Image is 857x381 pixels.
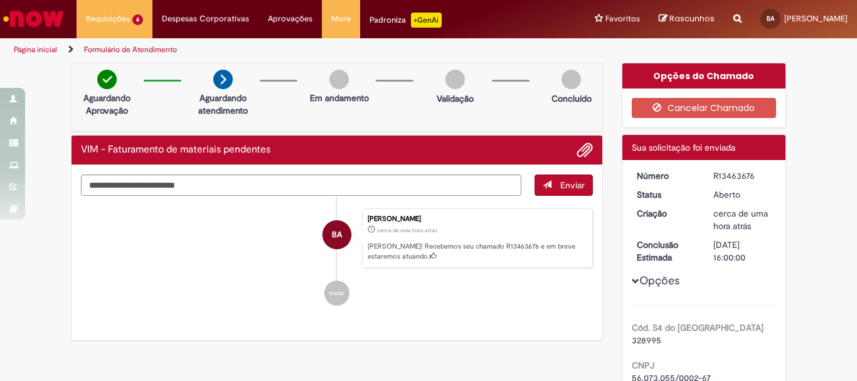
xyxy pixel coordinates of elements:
[632,142,735,153] span: Sua solicitação foi enviada
[577,142,593,158] button: Adicionar anexos
[310,92,369,104] p: Em andamento
[81,174,521,196] textarea: Digite sua mensagem aqui...
[322,220,351,249] div: Beatriz Alves
[632,98,777,118] button: Cancelar Chamado
[368,215,586,223] div: [PERSON_NAME]
[713,239,772,264] div: [DATE] 16:00:00
[535,174,593,196] button: Enviar
[713,188,772,201] div: Aberto
[713,208,768,232] time: 29/08/2025 17:01:52
[627,169,705,182] dt: Número
[622,63,786,89] div: Opções do Chamado
[97,70,117,89] img: check-circle-green.png
[767,14,774,23] span: BA
[713,207,772,232] div: 29/08/2025 17:01:52
[377,227,437,234] time: 29/08/2025 17:01:52
[81,196,593,319] ul: Histórico de tíquete
[14,45,57,55] a: Página inicial
[81,208,593,269] li: Beatriz Alves
[1,6,66,31] img: ServiceNow
[784,13,848,24] span: [PERSON_NAME]
[562,70,581,89] img: img-circle-grey.png
[627,207,705,220] dt: Criação
[86,13,130,25] span: Requisições
[84,45,177,55] a: Formulário de Atendimento
[132,14,143,25] span: 6
[551,92,592,105] p: Concluído
[632,322,764,333] b: Cód. S4 do [GEOGRAPHIC_DATA]
[332,220,342,250] span: BA
[77,92,137,117] p: Aguardando Aprovação
[370,13,442,28] div: Padroniza
[627,239,705,264] dt: Conclusão Estimada
[9,38,562,62] ul: Trilhas de página
[659,13,715,25] a: Rascunhos
[669,13,715,24] span: Rascunhos
[560,180,585,191] span: Enviar
[368,242,586,261] p: [PERSON_NAME]! Recebemos seu chamado R13463676 e em breve estaremos atuando.
[329,70,349,89] img: img-circle-grey.png
[213,70,233,89] img: arrow-next.png
[445,70,465,89] img: img-circle-grey.png
[632,335,661,346] span: 328995
[605,13,640,25] span: Favoritos
[411,13,442,28] p: +GenAi
[268,13,312,25] span: Aprovações
[331,13,351,25] span: More
[713,169,772,182] div: R13463676
[193,92,253,117] p: Aguardando atendimento
[81,144,270,156] h2: VIM - Faturamento de materiais pendentes Histórico de tíquete
[713,208,768,232] span: cerca de uma hora atrás
[162,13,249,25] span: Despesas Corporativas
[437,92,474,105] p: Validação
[632,360,654,371] b: CNPJ
[627,188,705,201] dt: Status
[377,227,437,234] span: cerca de uma hora atrás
